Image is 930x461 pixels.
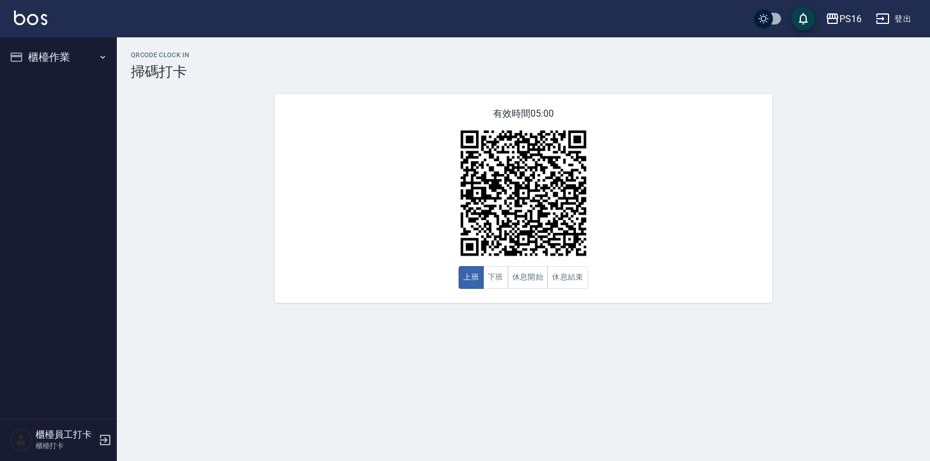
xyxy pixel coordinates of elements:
[483,266,508,289] button: 下班
[839,12,862,26] div: PS16
[131,51,916,59] h2: QRcode Clock In
[14,11,47,25] img: Logo
[547,266,588,289] button: 休息結束
[792,7,815,30] button: save
[131,64,916,80] h3: 掃碼打卡
[508,266,549,289] button: 休息開始
[5,42,112,72] button: 櫃檯作業
[9,428,33,452] img: Person
[36,429,95,441] h5: 櫃檯員工打卡
[871,8,916,30] button: 登出
[821,7,866,31] button: PS16
[275,94,772,303] div: 有效時間 05:00
[36,441,95,451] p: 櫃檯打卡
[459,266,484,289] button: 上班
